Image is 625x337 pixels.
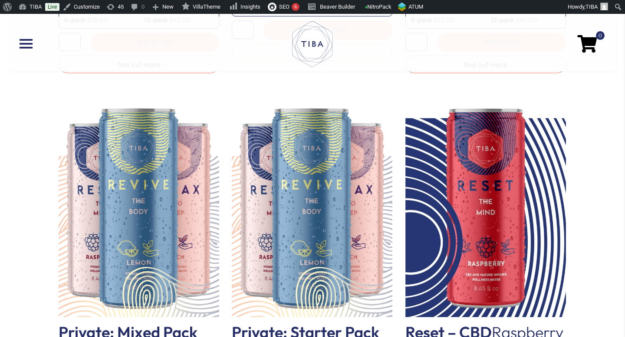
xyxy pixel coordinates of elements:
[596,31,605,40] span: 0
[586,3,598,10] span: TIBA
[405,104,566,317] a: Reset – CBD
[232,104,392,317] a: Private: Starter Pack
[59,104,219,317] a: Private: Mixed Pack
[398,2,406,11] img: ATUM
[577,38,597,48] a: 0
[292,3,299,11] div: 6
[45,3,59,11] a: Live
[279,3,289,10] span: SEO
[240,3,260,10] span: Insights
